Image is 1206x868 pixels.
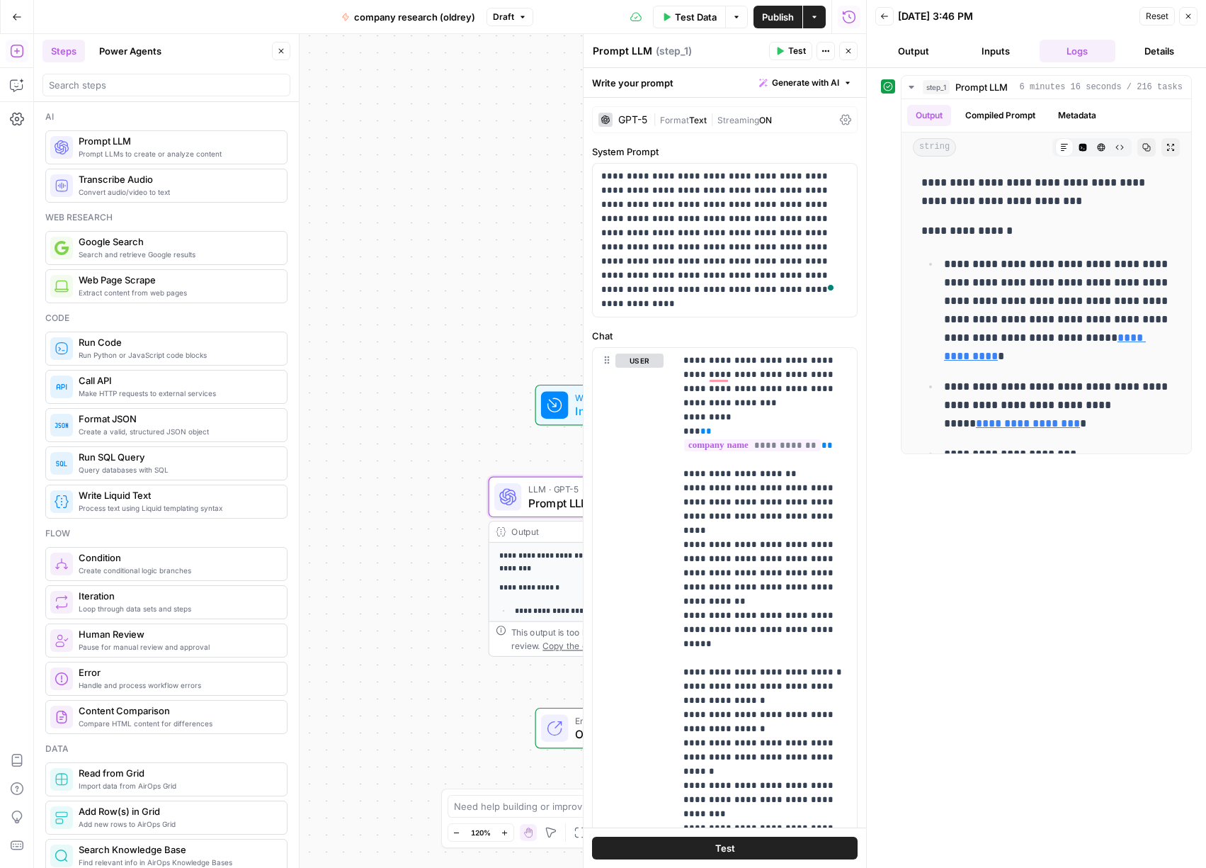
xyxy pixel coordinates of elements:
[79,704,275,718] span: Content Comparison
[79,641,275,653] span: Pause for manual review and approval
[45,743,288,755] div: Data
[528,483,707,496] span: LLM · GPT-5
[788,45,806,57] span: Test
[901,99,1191,453] div: 6 minutes 16 seconds / 216 tasks
[354,10,475,24] span: company research (oldrey)
[913,138,956,157] span: string
[575,714,690,727] span: End
[923,80,950,94] span: step_1
[753,74,858,92] button: Generate with AI
[901,76,1191,98] button: 6 minutes 16 seconds / 216 tasks
[79,249,275,260] span: Search and retrieve Google results
[1139,7,1175,26] button: Reset
[79,680,275,691] span: Handle and process workflow errors
[575,390,659,404] span: Workflow
[79,589,275,603] span: Iteration
[79,818,275,830] span: Add new rows to AirOps Grid
[593,44,652,58] textarea: Prompt LLM
[511,626,744,653] div: This output is too large & has been abbreviated for review. to view the full content.
[1121,40,1198,62] button: Details
[955,80,1008,94] span: Prompt LLM
[79,235,275,249] span: Google Search
[957,105,1044,126] button: Compiled Prompt
[79,551,275,565] span: Condition
[493,11,514,23] span: Draft
[79,842,275,857] span: Search Knowledge Base
[707,112,717,126] span: |
[656,44,692,58] span: ( step_1 )
[907,105,951,126] button: Output
[1020,81,1183,94] span: 6 minutes 16 seconds / 216 tasks
[79,488,275,502] span: Write Liquid Text
[49,78,284,92] input: Search steps
[653,112,660,126] span: |
[575,402,659,419] span: Input Settings
[592,329,858,343] label: Chat
[79,426,275,437] span: Create a valid, structured JSON object
[592,837,858,859] button: Test
[45,211,288,224] div: Web research
[487,8,533,26] button: Draft
[79,502,275,514] span: Process text using Liquid templating syntax
[79,373,275,388] span: Call API
[45,312,288,325] div: Code
[79,665,275,680] span: Error
[875,40,952,62] button: Output
[45,527,288,540] div: Flow
[79,388,275,399] span: Make HTTP requests to external services
[79,718,275,729] span: Compare HTML content for differences
[79,464,275,475] span: Query databases with SQL
[717,115,759,125] span: Streaming
[615,354,664,368] button: user
[79,134,275,148] span: Prompt LLM
[753,6,802,28] button: Publish
[542,641,607,650] span: Copy the output
[79,148,275,159] span: Prompt LLMs to create or analyze content
[528,495,707,512] span: Prompt LLM
[79,273,275,287] span: Web Page Scrape
[653,6,725,28] button: Test Data
[1146,10,1168,23] span: Reset
[511,525,705,539] div: Output
[79,565,275,576] span: Create conditional logic branches
[592,145,858,159] label: System Prompt
[79,804,275,818] span: Add Row(s) in Grid
[660,115,689,125] span: Format
[79,780,275,791] span: Import data from AirOps Grid
[79,412,275,426] span: Format JSON
[584,68,866,97] div: Write your prompt
[79,287,275,298] span: Extract content from web pages
[489,385,752,426] div: WorkflowInput SettingsInputs
[957,40,1034,62] button: Inputs
[715,841,735,855] span: Test
[772,77,839,89] span: Generate with AI
[1049,105,1105,126] button: Metadata
[91,40,170,62] button: Power Agents
[42,40,85,62] button: Steps
[593,164,857,317] div: To enrich screen reader interactions, please activate Accessibility in Grammarly extension settings
[79,627,275,641] span: Human Review
[575,726,690,743] span: Output
[79,349,275,361] span: Run Python or JavaScript code blocks
[618,115,647,125] div: GPT-5
[1040,40,1116,62] button: Logs
[471,827,491,838] span: 120%
[45,111,288,123] div: Ai
[762,10,794,24] span: Publish
[79,335,275,349] span: Run Code
[79,766,275,780] span: Read from Grid
[55,710,69,724] img: vrinnnclop0vshvmafd7ip1g7ohf
[79,450,275,464] span: Run SQL Query
[79,857,275,868] span: Find relevant info in AirOps Knowledge Bases
[489,708,752,749] div: EndOutput
[675,10,717,24] span: Test Data
[333,6,484,28] button: company research (oldrey)
[79,603,275,614] span: Loop through data sets and steps
[79,186,275,198] span: Convert audio/video to text
[759,115,772,125] span: ON
[79,172,275,186] span: Transcribe Audio
[689,115,707,125] span: Text
[769,42,812,60] button: Test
